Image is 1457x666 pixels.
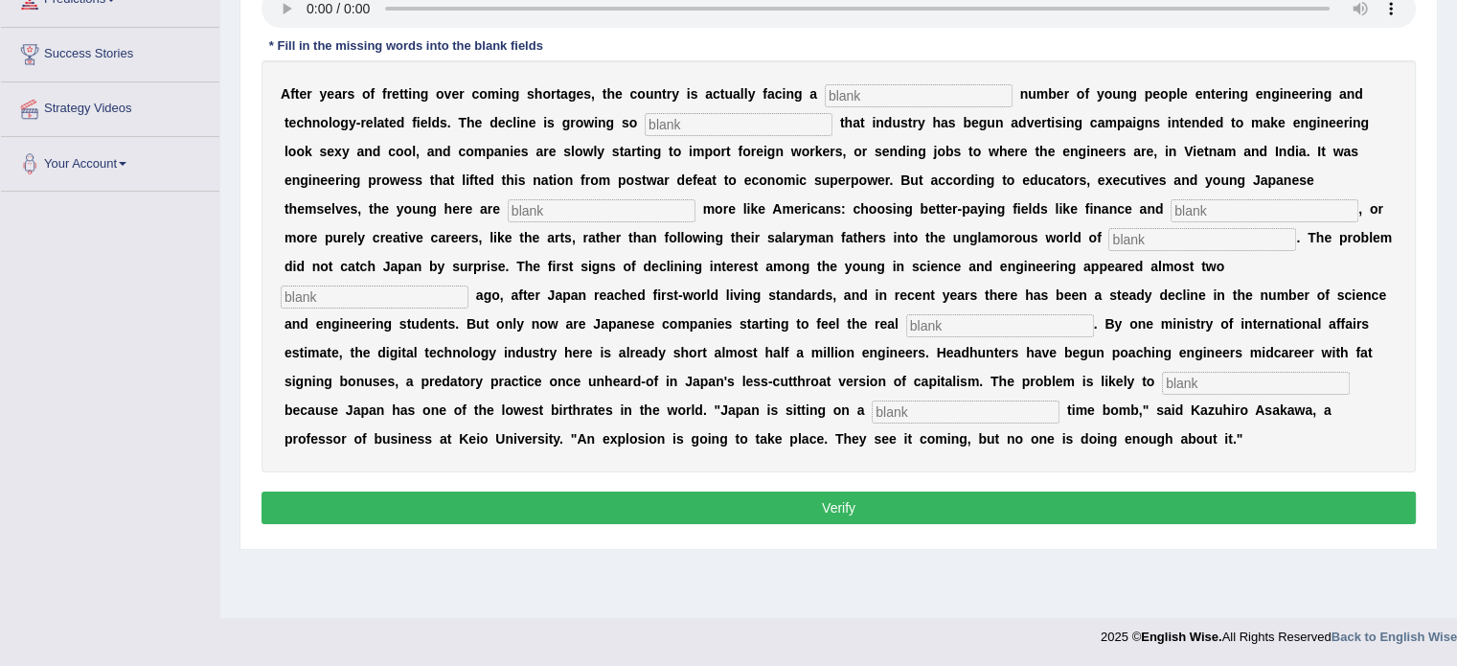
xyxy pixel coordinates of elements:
[1104,115,1116,130] b: m
[645,113,832,136] input: blank
[1108,228,1296,251] input: blank
[1355,86,1363,102] b: d
[637,144,642,159] b: t
[262,37,551,56] div: * Fill in the missing words into the blank fields
[1278,115,1286,130] b: e
[733,86,740,102] b: a
[612,144,620,159] b: s
[304,115,312,130] b: h
[582,144,593,159] b: w
[775,144,784,159] b: n
[1077,86,1085,102] b: o
[474,144,486,159] b: m
[1211,86,1216,102] b: t
[458,115,467,130] b: T
[529,115,536,130] b: e
[689,144,693,159] b: i
[1311,86,1315,102] b: i
[499,86,503,102] b: i
[1145,86,1153,102] b: p
[295,86,300,102] b: t
[624,144,631,159] b: a
[535,86,543,102] b: h
[512,86,520,102] b: g
[763,144,767,159] b: i
[427,144,435,159] b: a
[748,86,756,102] b: y
[1320,115,1329,130] b: n
[892,115,900,130] b: u
[376,115,384,130] b: a
[488,86,499,102] b: m
[576,86,583,102] b: e
[307,86,311,102] b: r
[1232,86,1241,102] b: n
[1117,115,1126,130] b: p
[645,144,653,159] b: n
[444,86,452,102] b: v
[948,115,956,130] b: s
[535,144,543,159] b: a
[912,115,917,130] b: r
[427,115,431,130] b: l
[1066,115,1075,130] b: n
[1195,86,1203,102] b: e
[571,144,575,159] b: l
[1063,86,1068,102] b: r
[489,115,498,130] b: d
[1062,115,1066,130] b: i
[281,86,290,102] b: A
[404,144,413,159] b: o
[724,86,733,102] b: u
[281,286,468,309] input: blank
[1112,86,1121,102] b: u
[549,144,557,159] b: e
[347,86,354,102] b: s
[744,86,748,102] b: l
[1216,115,1224,130] b: d
[1283,86,1291,102] b: n
[570,115,575,130] b: r
[285,115,289,130] b: t
[1152,115,1160,130] b: s
[1216,86,1223,102] b: e
[603,86,607,102] b: t
[782,86,785,102] b: i
[387,86,392,102] b: r
[417,115,421,130] b: i
[1307,86,1311,102] b: r
[705,86,713,102] b: a
[360,115,365,130] b: r
[1300,115,1309,130] b: n
[1011,115,1018,130] b: a
[443,144,451,159] b: d
[458,144,466,159] b: c
[1057,86,1064,102] b: e
[825,84,1013,107] input: blank
[1171,199,1358,222] input: blank
[662,86,667,102] b: t
[1316,115,1320,130] b: i
[844,115,853,130] b: h
[373,144,381,159] b: d
[672,86,679,102] b: y
[646,86,654,102] b: u
[1048,86,1057,102] b: b
[1179,115,1184,130] b: t
[713,144,721,159] b: o
[822,144,830,159] b: e
[516,115,520,130] b: i
[742,144,751,159] b: o
[466,144,474,159] b: o
[1162,372,1350,395] input: blank
[908,115,913,130] b: t
[794,86,803,102] b: g
[740,86,744,102] b: l
[767,86,775,102] b: a
[498,115,506,130] b: e
[963,115,971,130] b: b
[384,115,389,130] b: t
[629,115,638,130] b: o
[1353,115,1361,130] b: n
[392,86,399,102] b: e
